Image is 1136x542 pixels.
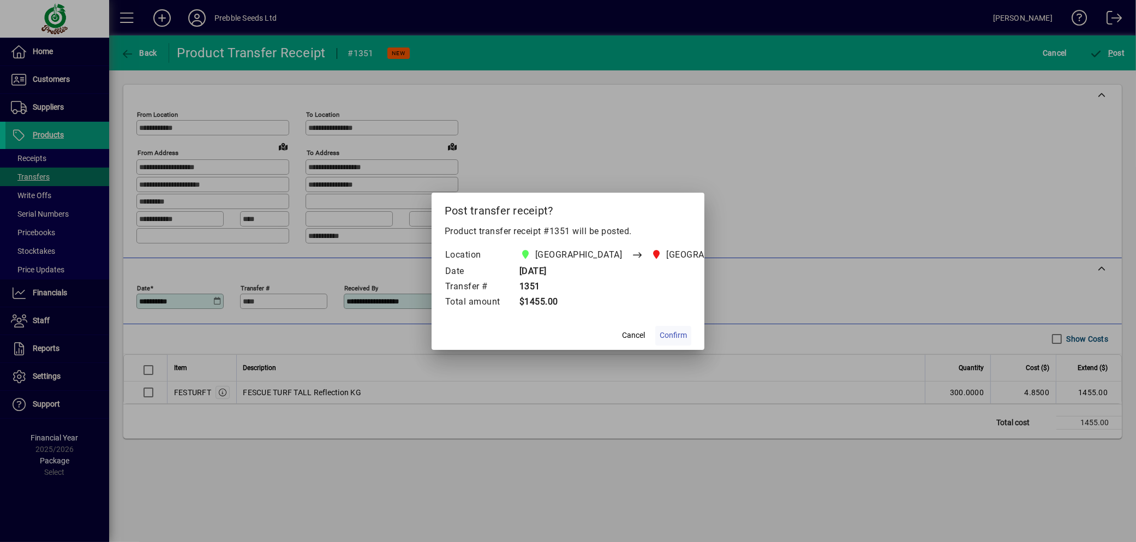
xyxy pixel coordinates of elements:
span: PALMERSTON NORTH [649,247,758,263]
td: 1351 [511,279,774,295]
span: CHRISTCHURCH [517,247,627,263]
td: [DATE] [511,264,774,279]
span: Confirm [660,330,687,341]
p: Product transfer receipt #1351 will be posted. [445,225,691,238]
td: Total amount [445,295,511,310]
button: Cancel [616,326,651,346]
span: [GEOGRAPHIC_DATA] [535,248,623,261]
h2: Post transfer receipt? [432,193,704,224]
span: Cancel [622,330,645,341]
td: $1455.00 [511,295,774,310]
td: Location [445,247,511,264]
td: Transfer # [445,279,511,295]
button: Confirm [655,326,691,346]
td: Date [445,264,511,279]
span: [GEOGRAPHIC_DATA] [667,248,754,261]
